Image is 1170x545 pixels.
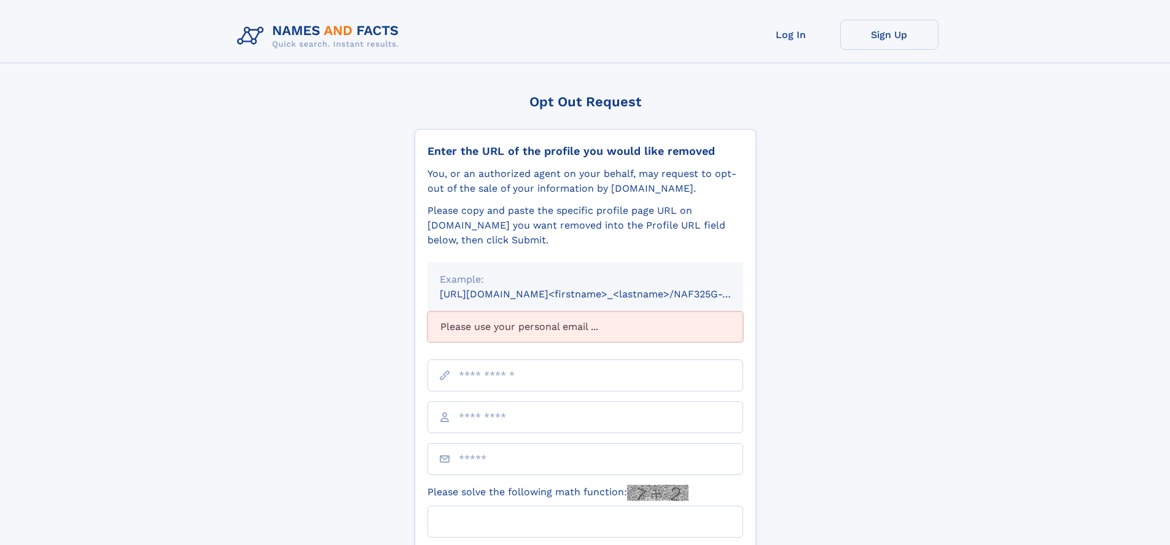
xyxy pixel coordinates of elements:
div: Example: [440,272,731,287]
div: Please use your personal email ... [427,312,743,342]
div: You, or an authorized agent on your behalf, may request to opt-out of the sale of your informatio... [427,167,743,196]
label: Please solve the following math function: [427,485,688,501]
div: Please copy and paste the specific profile page URL on [DOMAIN_NAME] you want removed into the Pr... [427,203,743,248]
div: Enter the URL of the profile you would like removed [427,144,743,158]
a: Sign Up [840,20,938,50]
div: Opt Out Request [415,94,756,109]
img: Logo Names and Facts [232,20,409,53]
a: Log In [742,20,840,50]
small: [URL][DOMAIN_NAME]<firstname>_<lastname>/NAF325G-xxxxxxxx [440,288,766,300]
